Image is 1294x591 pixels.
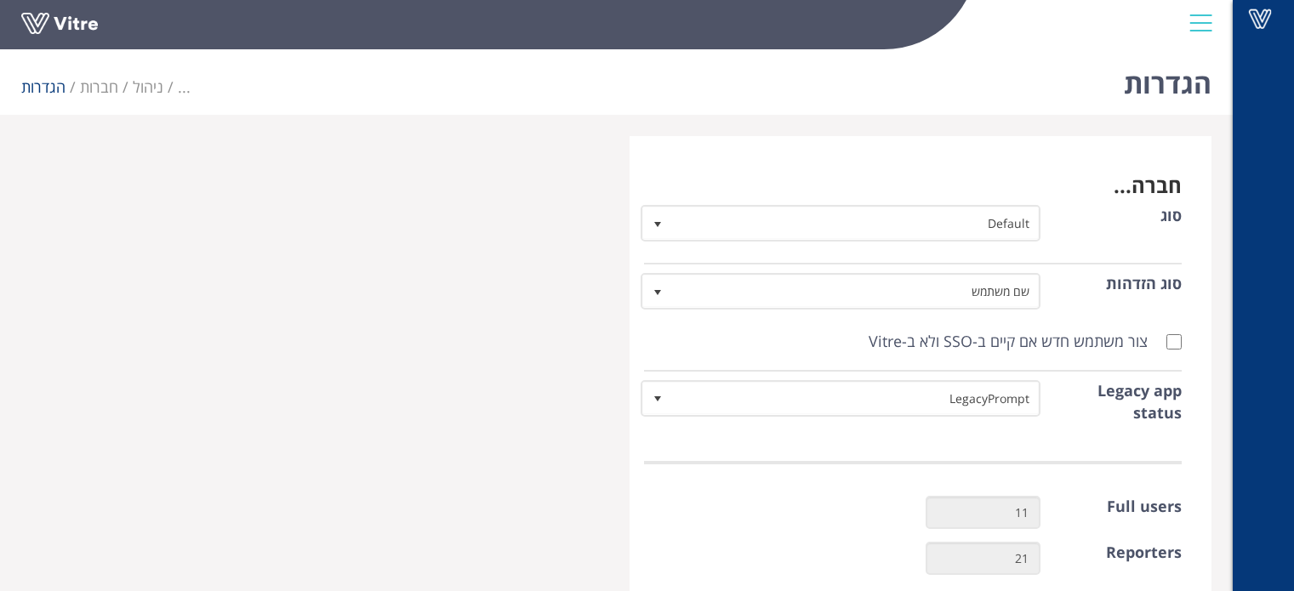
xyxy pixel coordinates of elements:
input: צור משתמש חדש אם קיים ב-SSO ולא ב-Vitre [1166,334,1182,349]
label: צור משתמש חדש אם קיים ב-SSO ולא ב-Vitre [869,331,1165,353]
a: חברות [80,77,118,97]
span: Default [673,207,1040,238]
label: Reporters [1106,542,1182,564]
label: סוג [1160,205,1182,227]
span: ... [1114,171,1132,199]
label: Legacy app status [1066,380,1182,423]
span: select [643,207,674,238]
li: ניהול [133,77,178,99]
label: סוג הזדהות [1106,273,1182,295]
span: select [643,383,674,413]
label: Full users [1107,496,1182,518]
span: שם משתמש [673,276,1040,306]
span: ... [178,77,191,97]
span: select [643,276,674,306]
h1: הגדרות [1124,43,1211,115]
li: הגדרות [21,77,80,99]
span: LegacyPrompt [673,383,1040,413]
h3: חברה [644,174,1183,196]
